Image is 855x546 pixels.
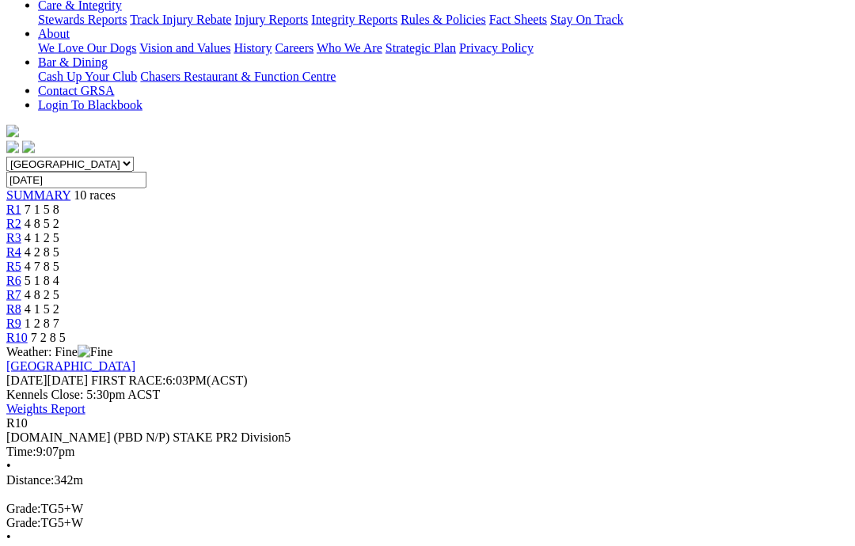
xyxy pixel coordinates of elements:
a: R6 [6,274,21,287]
span: Time: [6,445,36,458]
a: R1 [6,203,21,216]
div: TG5+W [6,502,849,516]
a: We Love Our Dogs [38,41,136,55]
a: Contact GRSA [38,84,114,97]
a: Careers [275,41,313,55]
span: 4 7 8 5 [25,260,59,273]
a: Vision and Values [139,41,230,55]
img: twitter.svg [22,141,35,154]
a: About [38,27,70,40]
a: Privacy Policy [459,41,534,55]
a: Track Injury Rebate [130,13,231,26]
span: • [6,459,11,472]
a: R2 [6,217,21,230]
img: facebook.svg [6,141,19,154]
span: FIRST RACE: [91,373,165,387]
div: Bar & Dining [38,70,849,84]
span: [DATE] [6,373,88,387]
img: Fine [78,345,112,359]
span: 4 8 2 5 [25,288,59,301]
span: 1 2 8 7 [25,317,59,330]
span: • [6,530,11,544]
span: Weather: Fine [6,345,112,358]
a: Who We Are [317,41,382,55]
a: Bar & Dining [38,55,108,69]
a: Stay On Track [550,13,623,26]
a: R8 [6,302,21,316]
span: 4 8 5 2 [25,217,59,230]
a: Fact Sheets [489,13,547,26]
div: 342m [6,473,849,487]
span: Grade: [6,516,41,529]
a: R4 [6,245,21,259]
span: Grade: [6,502,41,515]
a: Login To Blackbook [38,98,142,112]
span: 4 1 5 2 [25,302,59,316]
a: Rules & Policies [401,13,486,26]
a: History [234,41,272,55]
a: Integrity Reports [311,13,397,26]
div: 9:07pm [6,445,849,459]
a: R9 [6,317,21,330]
a: Cash Up Your Club [38,70,137,83]
input: Select date [6,172,146,188]
a: R10 [6,331,28,344]
div: Kennels Close: 5:30pm ACST [6,388,849,402]
span: 6:03PM(ACST) [91,373,248,387]
img: logo-grsa-white.png [6,125,19,138]
a: Weights Report [6,402,85,415]
a: Strategic Plan [386,41,456,55]
span: Distance: [6,473,54,487]
div: Care & Integrity [38,13,849,27]
div: About [38,41,849,55]
a: Injury Reports [234,13,308,26]
span: 4 2 8 5 [25,245,59,259]
span: 5 1 8 4 [25,274,59,287]
div: [DOMAIN_NAME] (PBD N/P) STAKE PR2 Division5 [6,430,849,445]
span: 10 races [74,188,116,202]
a: Stewards Reports [38,13,127,26]
a: R5 [6,260,21,273]
div: TG5+W [6,516,849,530]
span: 4 1 2 5 [25,231,59,245]
a: R7 [6,288,21,301]
span: R10 [6,416,28,430]
span: [DATE] [6,373,47,387]
span: 7 1 5 8 [25,203,59,216]
a: Chasers Restaurant & Function Centre [140,70,336,83]
a: R3 [6,231,21,245]
a: SUMMARY [6,188,70,202]
span: 7 2 8 5 [31,331,66,344]
a: [GEOGRAPHIC_DATA] [6,359,135,373]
